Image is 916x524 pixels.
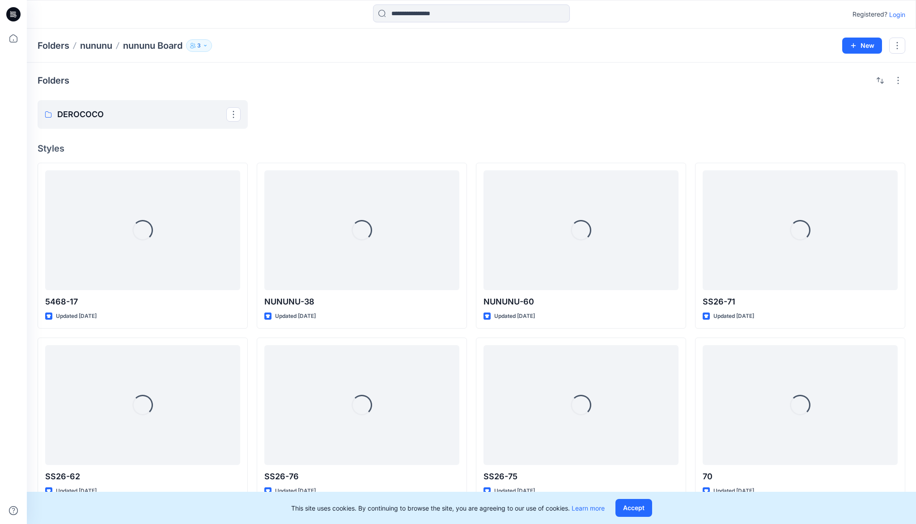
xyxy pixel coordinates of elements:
[197,41,201,51] p: 3
[80,39,112,52] a: nununu
[186,39,212,52] button: 3
[56,312,97,321] p: Updated [DATE]
[38,75,69,86] h4: Folders
[264,470,459,483] p: SS26-76
[572,504,605,512] a: Learn more
[889,10,905,19] p: Login
[703,470,898,483] p: 70
[852,9,887,20] p: Registered?
[57,108,226,121] p: DEROCOCO
[38,39,69,52] a: Folders
[45,470,240,483] p: SS26-62
[56,486,97,496] p: Updated [DATE]
[275,486,316,496] p: Updated [DATE]
[264,296,459,308] p: NUNUNU-38
[123,39,182,52] p: nununu Board
[45,296,240,308] p: 5468-17
[703,296,898,308] p: SS26-71
[275,312,316,321] p: Updated [DATE]
[713,312,754,321] p: Updated [DATE]
[291,503,605,513] p: This site uses cookies. By continuing to browse the site, you are agreeing to our use of cookies.
[38,143,905,154] h4: Styles
[494,312,535,321] p: Updated [DATE]
[713,486,754,496] p: Updated [DATE]
[483,296,679,308] p: NUNUNU-60
[842,38,882,54] button: New
[38,100,248,129] a: DEROCOCO
[483,470,679,483] p: SS26-75
[615,499,652,517] button: Accept
[494,486,535,496] p: Updated [DATE]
